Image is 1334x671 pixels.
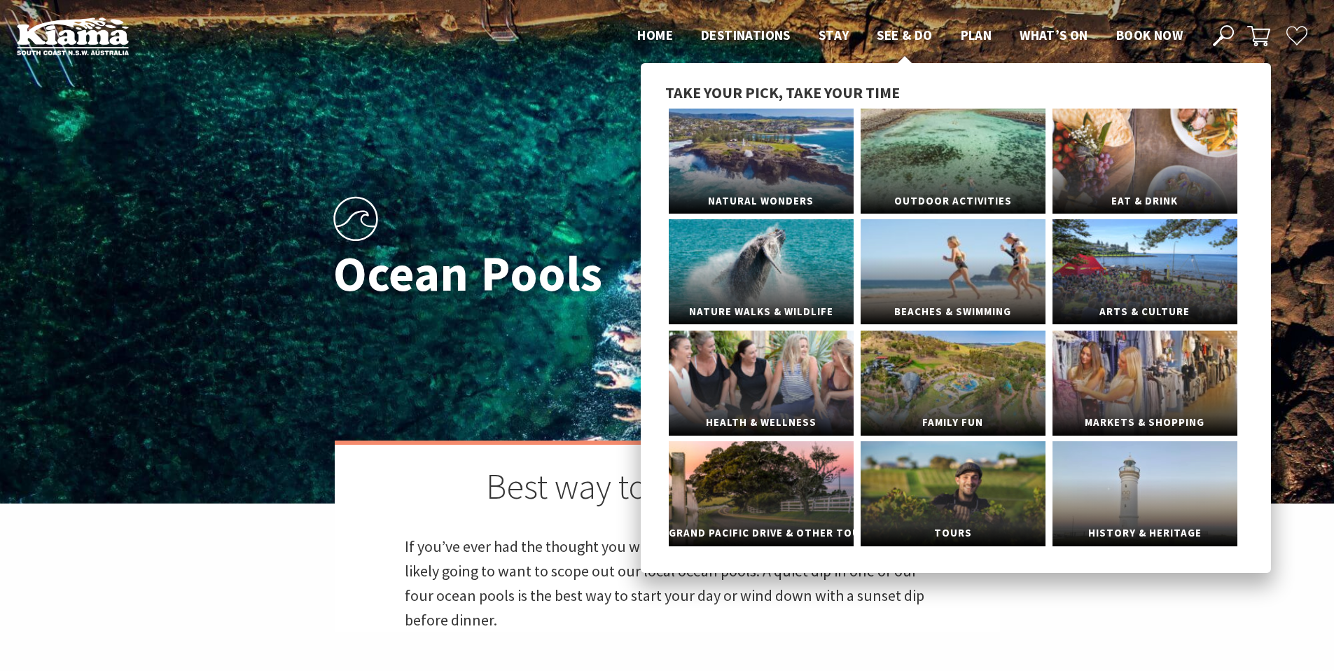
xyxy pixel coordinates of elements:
[669,188,854,214] span: Natural Wonders
[861,520,1045,546] span: Tours
[819,27,849,43] span: Stay
[861,299,1045,325] span: Beaches & Swimming
[1052,520,1237,546] span: History & Heritage
[1116,27,1183,43] span: Book now
[961,27,992,43] span: Plan
[405,466,930,513] h2: Best way to start your day
[1052,299,1237,325] span: Arts & Culture
[333,247,729,301] h1: Ocean Pools
[669,410,854,436] span: Health & Wellness
[1020,27,1088,43] span: What’s On
[861,410,1045,436] span: Family Fun
[669,299,854,325] span: Nature Walks & Wildlife
[877,27,932,43] span: See & Do
[665,83,900,102] span: Take your pick, take your time
[17,17,129,55] img: Kiama Logo
[701,27,791,43] span: Destinations
[405,534,930,633] p: If you’ve ever had the thought you wish you had flippers instead of feet, you’re likely going to ...
[861,188,1045,214] span: Outdoor Activities
[1052,188,1237,214] span: Eat & Drink
[1052,410,1237,436] span: Markets & Shopping
[669,520,854,546] span: Grand Pacific Drive & Other Touring
[637,27,673,43] span: Home
[623,25,1197,48] nav: Main Menu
